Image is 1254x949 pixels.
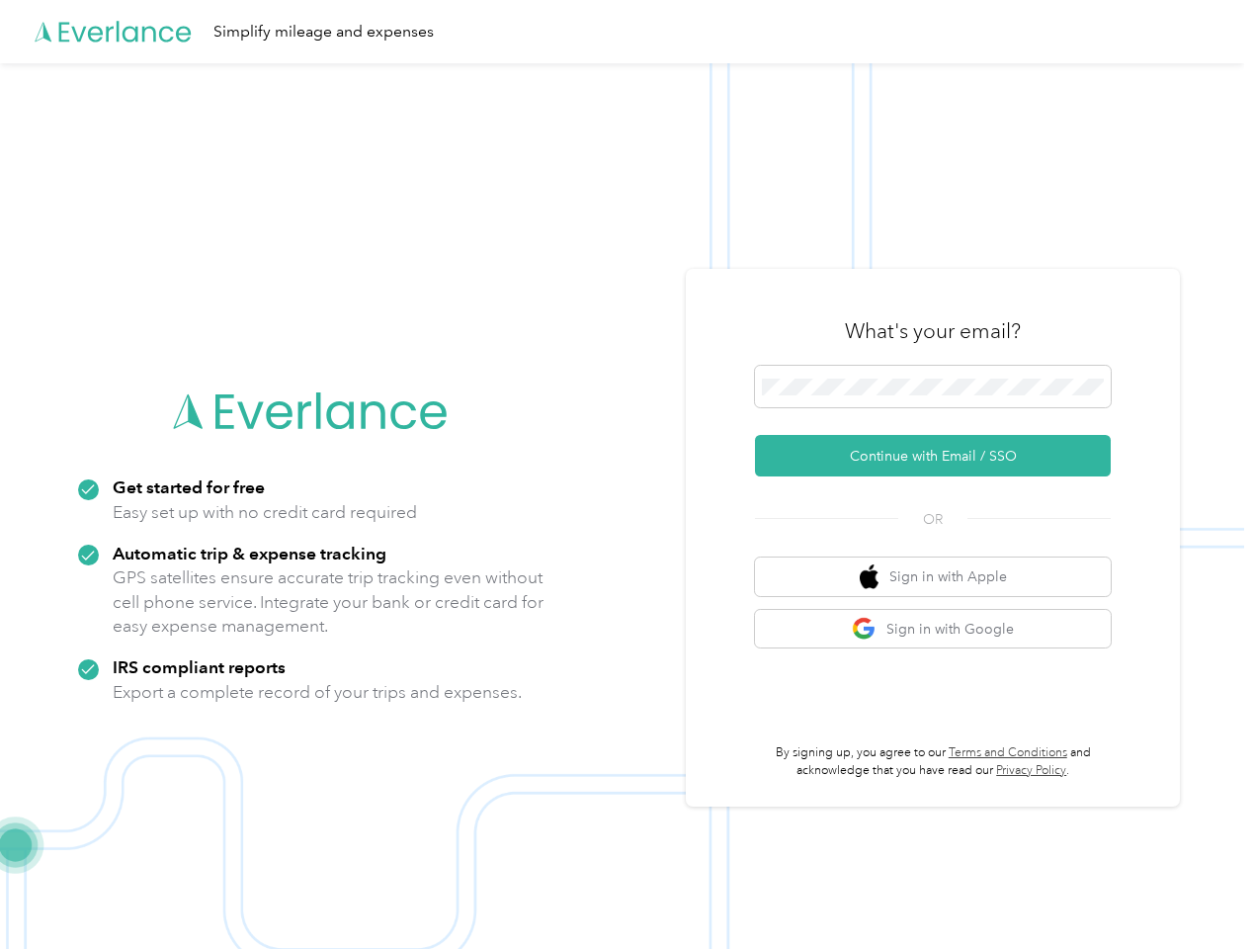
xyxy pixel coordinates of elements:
strong: Automatic trip & expense tracking [113,543,386,563]
button: apple logoSign in with Apple [755,558,1111,596]
h3: What's your email? [845,317,1021,345]
p: GPS satellites ensure accurate trip tracking even without cell phone service. Integrate your bank... [113,565,544,639]
button: Continue with Email / SSO [755,435,1111,476]
p: Export a complete record of your trips and expenses. [113,680,522,705]
strong: Get started for free [113,476,265,497]
img: google logo [852,617,877,642]
p: By signing up, you agree to our and acknowledge that you have read our . [755,744,1111,779]
span: OR [898,509,967,530]
button: google logoSign in with Google [755,610,1111,648]
a: Privacy Policy [996,763,1066,778]
strong: IRS compliant reports [113,656,286,677]
a: Terms and Conditions [949,745,1067,760]
div: Simplify mileage and expenses [213,20,434,44]
p: Easy set up with no credit card required [113,500,417,525]
img: apple logo [860,564,879,589]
